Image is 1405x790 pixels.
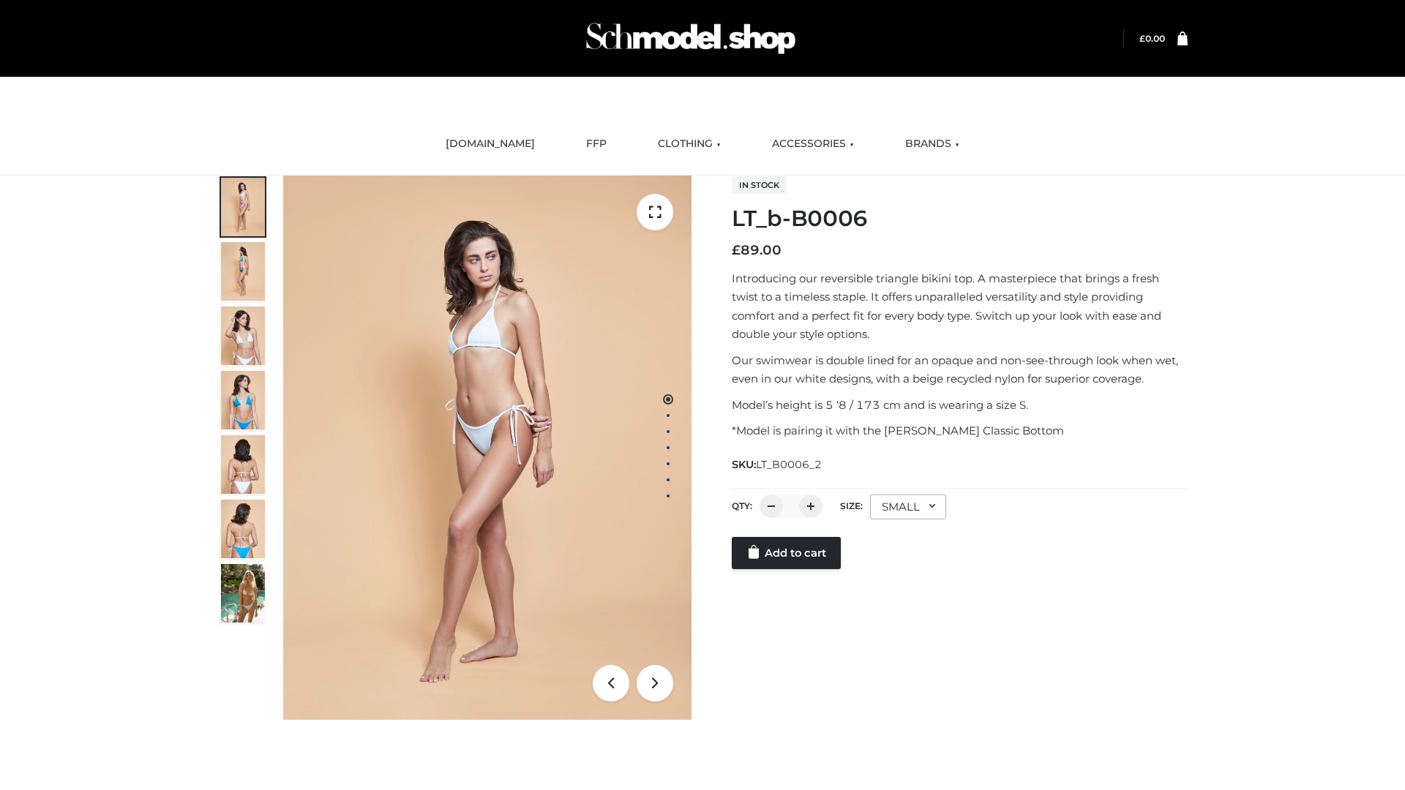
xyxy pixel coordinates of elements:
[732,351,1188,388] p: Our swimwear is double lined for an opaque and non-see-through look when wet, even in our white d...
[732,537,841,569] a: Add to cart
[221,242,265,301] img: ArielClassicBikiniTop_CloudNine_AzureSky_OW114ECO_2-scaled.jpg
[732,176,787,194] span: In stock
[1139,33,1145,44] span: £
[840,500,863,511] label: Size:
[732,421,1188,440] p: *Model is pairing it with the [PERSON_NAME] Classic Bottom
[1139,33,1165,44] bdi: 0.00
[732,500,752,511] label: QTY:
[221,564,265,622] img: Arieltop_CloudNine_AzureSky2.jpg
[732,242,782,258] bdi: 89.00
[647,128,732,160] a: CLOTHING
[732,242,741,258] span: £
[870,494,946,519] div: SMALL
[221,306,265,365] img: ArielClassicBikiniTop_CloudNine_AzureSky_OW114ECO_3-scaled.jpg
[732,456,823,473] span: SKU:
[732,269,1188,344] p: Introducing our reversible triangle bikini top. A masterpiece that brings a fresh twist to a time...
[756,458,822,471] span: LT_B0006_2
[732,396,1188,415] p: Model’s height is 5 ‘8 / 173 cm and is wearing a size S.
[1139,33,1165,44] a: £0.00
[221,435,265,494] img: ArielClassicBikiniTop_CloudNine_AzureSky_OW114ECO_7-scaled.jpg
[221,371,265,429] img: ArielClassicBikiniTop_CloudNine_AzureSky_OW114ECO_4-scaled.jpg
[283,176,692,720] img: LT_b-B0006
[575,128,618,160] a: FFP
[894,128,970,160] a: BRANDS
[221,178,265,236] img: ArielClassicBikiniTop_CloudNine_AzureSky_OW114ECO_1-scaled.jpg
[581,10,801,67] img: Schmodel Admin 964
[435,128,546,160] a: [DOMAIN_NAME]
[761,128,865,160] a: ACCESSORIES
[221,500,265,558] img: ArielClassicBikiniTop_CloudNine_AzureSky_OW114ECO_8-scaled.jpg
[732,206,1188,232] h1: LT_b-B0006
